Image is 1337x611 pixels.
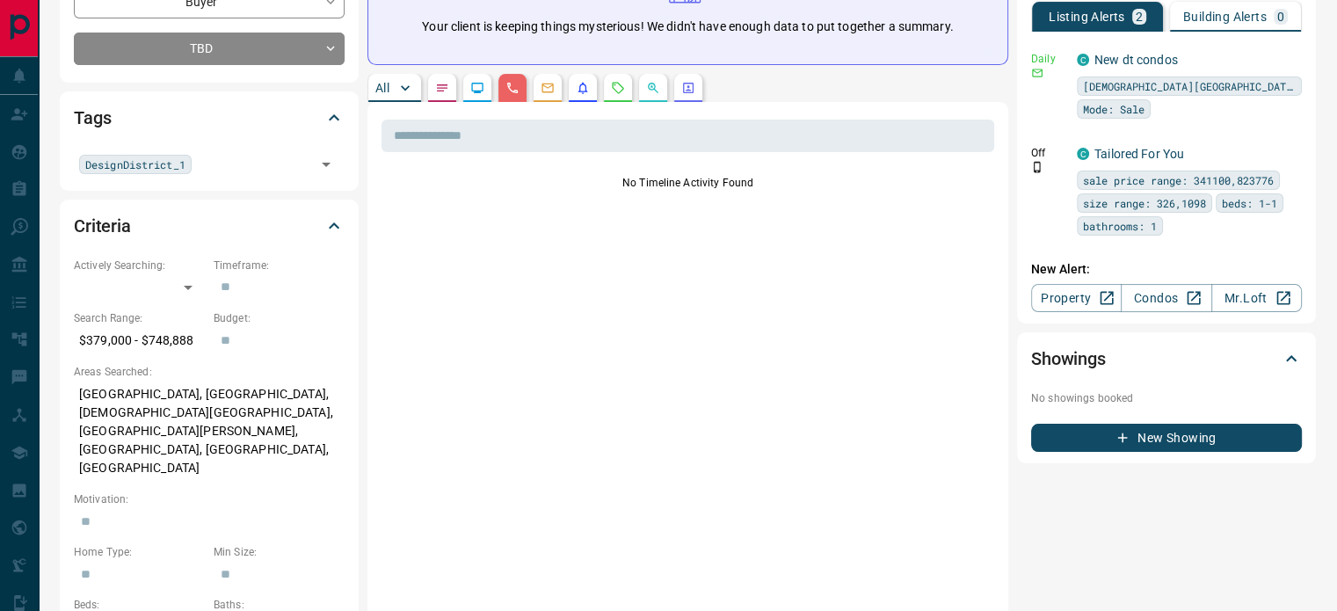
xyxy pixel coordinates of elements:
[1211,284,1302,312] a: Mr.Loft
[1094,53,1178,67] a: New dt condos
[541,81,555,95] svg: Emails
[314,152,338,177] button: Open
[1094,147,1184,161] a: Tailored For You
[1183,11,1267,23] p: Building Alerts
[74,380,345,483] p: [GEOGRAPHIC_DATA], [GEOGRAPHIC_DATA], [DEMOGRAPHIC_DATA][GEOGRAPHIC_DATA], [GEOGRAPHIC_DATA][PERS...
[1031,338,1302,380] div: Showings
[1136,11,1143,23] p: 2
[646,81,660,95] svg: Opportunities
[214,544,345,560] p: Min Size:
[74,205,345,247] div: Criteria
[1031,145,1066,161] p: Off
[74,364,345,380] p: Areas Searched:
[1031,284,1122,312] a: Property
[214,258,345,273] p: Timeframe:
[214,310,345,326] p: Budget:
[74,33,345,65] div: TBD
[1031,424,1302,452] button: New Showing
[375,82,389,94] p: All
[1031,51,1066,67] p: Daily
[1049,11,1125,23] p: Listing Alerts
[1083,217,1157,235] span: bathrooms: 1
[1083,171,1274,189] span: sale price range: 341100,823776
[1121,284,1211,312] a: Condos
[85,156,185,173] span: DesignDistrict_1
[1083,77,1296,95] span: [DEMOGRAPHIC_DATA][GEOGRAPHIC_DATA]
[422,18,953,36] p: Your client is keeping things mysterious! We didn't have enough data to put together a summary.
[1031,67,1043,79] svg: Email
[1277,11,1284,23] p: 0
[576,81,590,95] svg: Listing Alerts
[74,258,205,273] p: Actively Searching:
[435,81,449,95] svg: Notes
[1077,54,1089,66] div: condos.ca
[470,81,484,95] svg: Lead Browsing Activity
[74,104,111,132] h2: Tags
[505,81,520,95] svg: Calls
[74,544,205,560] p: Home Type:
[381,175,994,191] p: No Timeline Activity Found
[1083,100,1144,118] span: Mode: Sale
[74,491,345,507] p: Motivation:
[681,81,695,95] svg: Agent Actions
[1031,161,1043,173] svg: Push Notification Only
[611,81,625,95] svg: Requests
[1222,194,1277,212] span: beds: 1-1
[1031,260,1302,279] p: New Alert:
[1031,345,1106,373] h2: Showings
[1031,390,1302,406] p: No showings booked
[74,97,345,139] div: Tags
[74,212,131,240] h2: Criteria
[74,326,205,355] p: $379,000 - $748,888
[1077,148,1089,160] div: condos.ca
[74,310,205,326] p: Search Range:
[1083,194,1206,212] span: size range: 326,1098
